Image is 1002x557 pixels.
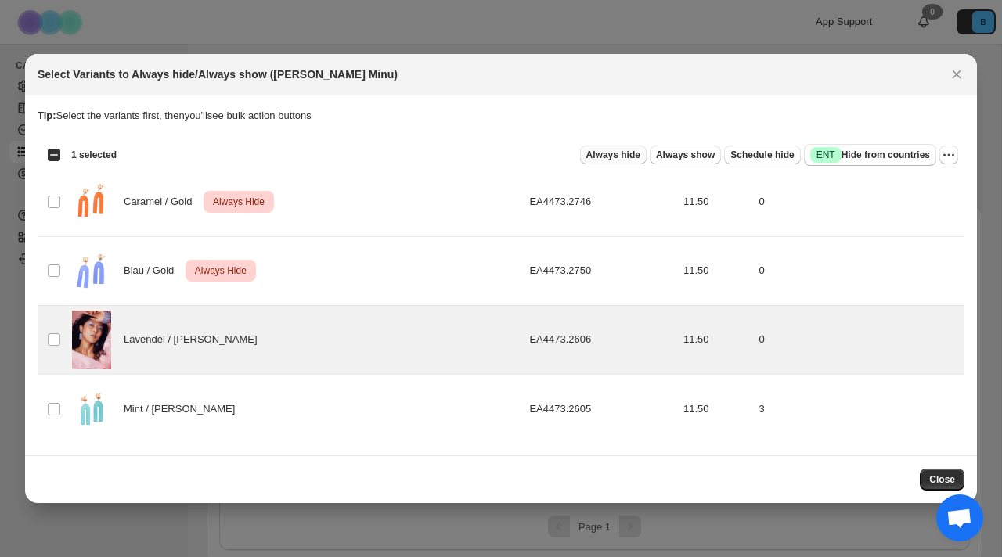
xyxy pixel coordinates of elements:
[124,401,243,417] span: Mint / [PERSON_NAME]
[71,149,117,161] span: 1 selected
[38,110,56,121] strong: Tip:
[72,379,111,438] img: EA4473.2605.jpg
[524,305,679,374] td: EA4473.2606
[192,261,250,280] span: Always Hide
[679,305,754,374] td: 11.50
[679,236,754,305] td: 11.50
[946,63,968,85] button: Close
[754,305,964,374] td: 0
[124,332,265,347] span: Lavendel / [PERSON_NAME]
[679,375,754,444] td: 11.50
[524,375,679,444] td: EA4473.2605
[210,192,268,211] span: Always Hide
[754,375,964,444] td: 3
[679,167,754,236] td: 11.50
[936,494,983,541] div: Chat abierto
[72,242,111,300] img: EA4473.2750.jpg
[724,146,800,164] button: Schedule hide
[38,108,964,124] p: Select the variants first, then you'll see bulk action buttons
[586,149,640,161] span: Always hide
[929,473,955,486] span: Close
[72,173,111,232] img: EA4473.2746.jpg
[124,263,182,278] span: Blau / Gold
[754,236,964,305] td: 0
[650,146,721,164] button: Always show
[810,147,930,163] span: Hide from countries
[816,149,835,161] span: ENT
[524,236,679,305] td: EA4473.2750
[939,146,958,164] button: More actions
[124,194,200,210] span: Caramel / Gold
[656,149,715,161] span: Always show
[804,144,936,166] button: SuccessENTHide from countries
[38,66,398,82] h2: Select Variants to Always hide/Always show ([PERSON_NAME] Minu)
[754,167,964,236] td: 0
[920,469,964,491] button: Close
[524,167,679,236] td: EA4473.2746
[72,311,111,369] img: 20230802EditorialSchmuckSS23-1194-BearbeitetKopie_cut.jpg
[580,146,647,164] button: Always hide
[730,149,794,161] span: Schedule hide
